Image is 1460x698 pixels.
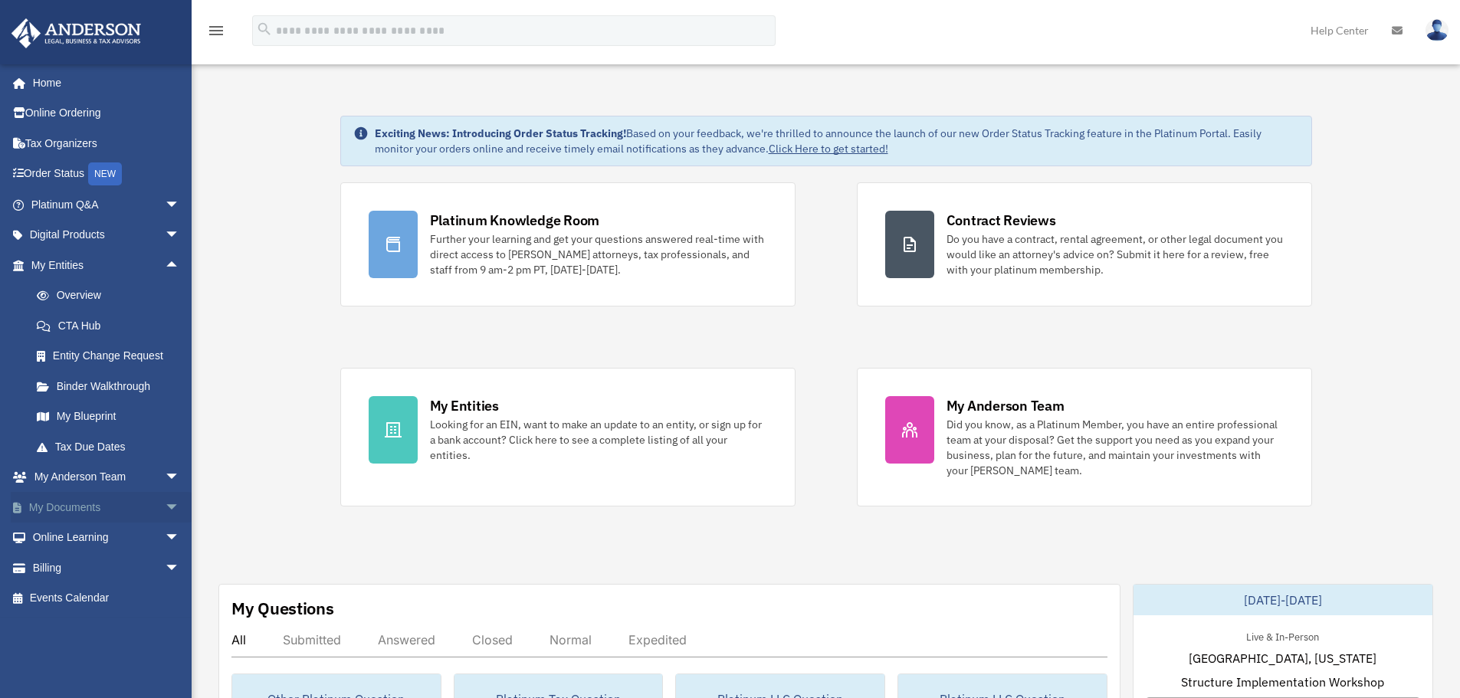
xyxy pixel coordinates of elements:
[628,632,687,647] div: Expedited
[21,280,203,311] a: Overview
[207,27,225,40] a: menu
[11,462,203,493] a: My Anderson Teamarrow_drop_down
[231,632,246,647] div: All
[1181,673,1384,691] span: Structure Implementation Workshop
[21,310,203,341] a: CTA Hub
[430,396,499,415] div: My Entities
[11,220,203,251] a: Digital Productsarrow_drop_down
[947,231,1284,277] div: Do you have a contract, rental agreement, or other legal document you would like an attorney's ad...
[165,220,195,251] span: arrow_drop_down
[21,401,203,432] a: My Blueprint
[857,182,1312,306] a: Contract Reviews Do you have a contract, rental agreement, or other legal document you would like...
[378,632,435,647] div: Answered
[472,632,513,647] div: Closed
[165,189,195,221] span: arrow_drop_down
[21,341,203,372] a: Entity Change Request
[340,368,796,506] a: My Entities Looking for an EIN, want to make an update to an entity, or sign up for a bank accoun...
[11,98,203,129] a: Online Ordering
[430,417,767,463] div: Looking for an EIN, want to make an update to an entity, or sign up for a bank account? Click her...
[21,371,203,401] a: Binder Walkthrough
[11,492,203,523] a: My Documentsarrow_drop_down
[340,182,796,306] a: Platinum Knowledge Room Further your learning and get your questions answered real-time with dire...
[88,162,122,185] div: NEW
[21,431,203,462] a: Tax Due Dates
[1134,585,1432,615] div: [DATE]-[DATE]
[11,159,203,190] a: Order StatusNEW
[1234,628,1331,644] div: Live & In-Person
[947,417,1284,478] div: Did you know, as a Platinum Member, you have an entire professional team at your disposal? Get th...
[1189,649,1376,667] span: [GEOGRAPHIC_DATA], [US_STATE]
[550,632,592,647] div: Normal
[165,552,195,584] span: arrow_drop_down
[256,21,273,38] i: search
[207,21,225,40] i: menu
[947,396,1065,415] div: My Anderson Team
[11,523,203,553] a: Online Learningarrow_drop_down
[231,597,334,620] div: My Questions
[1426,19,1449,41] img: User Pic
[375,126,626,140] strong: Exciting News: Introducing Order Status Tracking!
[11,67,195,98] a: Home
[7,18,146,48] img: Anderson Advisors Platinum Portal
[11,189,203,220] a: Platinum Q&Aarrow_drop_down
[430,231,767,277] div: Further your learning and get your questions answered real-time with direct access to [PERSON_NAM...
[769,142,888,156] a: Click Here to get started!
[165,462,195,493] span: arrow_drop_down
[375,126,1299,156] div: Based on your feedback, we're thrilled to announce the launch of our new Order Status Tracking fe...
[165,250,195,281] span: arrow_drop_up
[165,492,195,523] span: arrow_drop_down
[165,523,195,554] span: arrow_drop_down
[11,250,203,280] a: My Entitiesarrow_drop_up
[11,128,203,159] a: Tax Organizers
[857,368,1312,506] a: My Anderson Team Did you know, as a Platinum Member, you have an entire professional team at your...
[947,211,1056,230] div: Contract Reviews
[283,632,341,647] div: Submitted
[11,552,203,583] a: Billingarrow_drop_down
[430,211,600,230] div: Platinum Knowledge Room
[11,583,203,614] a: Events Calendar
